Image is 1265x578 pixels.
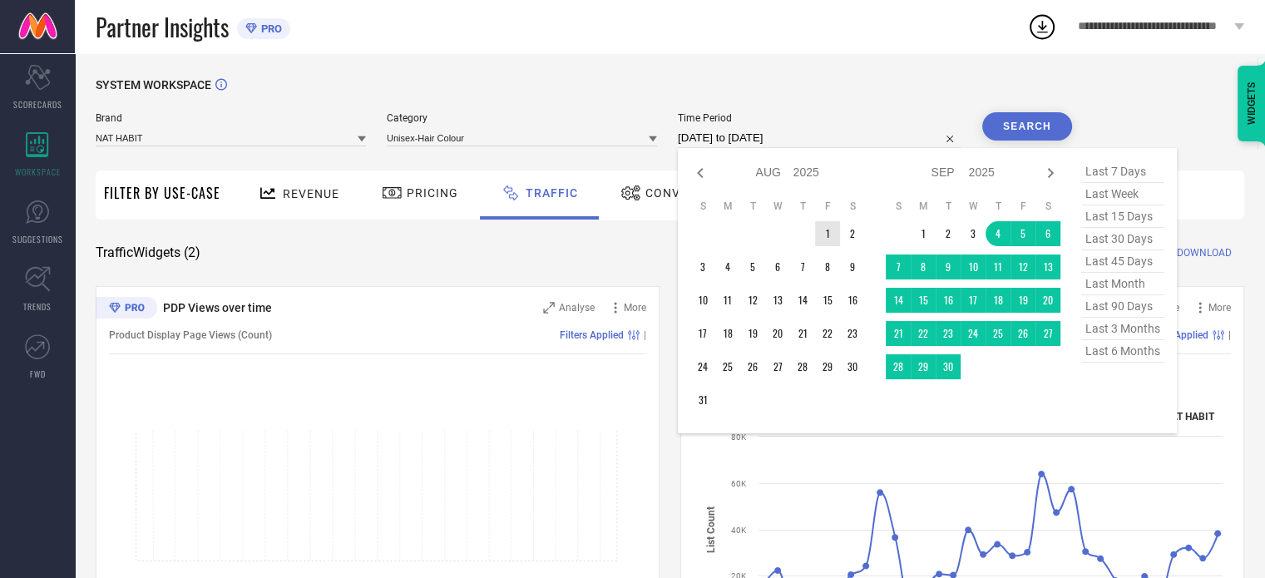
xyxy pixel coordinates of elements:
[731,479,747,488] text: 60K
[257,22,282,35] span: PRO
[645,186,726,200] span: Conversion
[982,112,1072,141] button: Search
[815,200,840,213] th: Friday
[731,526,747,535] text: 40K
[644,329,646,341] span: |
[840,254,865,279] td: Sat Aug 09 2025
[715,288,740,313] td: Mon Aug 11 2025
[740,200,765,213] th: Tuesday
[690,354,715,379] td: Sun Aug 24 2025
[12,233,63,245] span: SUGGESTIONS
[840,288,865,313] td: Sat Aug 16 2025
[815,221,840,246] td: Fri Aug 01 2025
[986,321,1011,346] td: Thu Sep 25 2025
[1035,321,1060,346] td: Sat Sep 27 2025
[715,321,740,346] td: Mon Aug 18 2025
[13,98,62,111] span: SCORECARDS
[1081,340,1164,363] span: last 6 months
[1081,161,1164,183] span: last 7 days
[1081,228,1164,250] span: last 30 days
[911,288,936,313] td: Mon Sep 15 2025
[840,321,865,346] td: Sat Aug 23 2025
[96,78,211,91] span: SYSTEM WORKSPACE
[986,200,1011,213] th: Thursday
[1081,273,1164,295] span: last month
[790,321,815,346] td: Thu Aug 21 2025
[1035,288,1060,313] td: Sat Sep 20 2025
[15,165,61,178] span: WORKSPACE
[815,288,840,313] td: Fri Aug 15 2025
[936,254,961,279] td: Tue Sep 09 2025
[815,354,840,379] td: Fri Aug 29 2025
[911,321,936,346] td: Mon Sep 22 2025
[765,288,790,313] td: Wed Aug 13 2025
[1035,221,1060,246] td: Sat Sep 06 2025
[715,354,740,379] td: Mon Aug 25 2025
[961,200,986,213] th: Wednesday
[283,187,339,200] span: Revenue
[23,300,52,313] span: TRENDS
[840,221,865,246] td: Sat Aug 02 2025
[96,297,157,322] div: Premium
[1081,295,1164,318] span: last 90 days
[961,221,986,246] td: Wed Sep 03 2025
[690,321,715,346] td: Sun Aug 17 2025
[731,432,747,442] text: 80K
[104,183,220,203] span: Filter By Use-Case
[936,200,961,213] th: Tuesday
[1081,183,1164,205] span: last week
[96,112,366,124] span: Brand
[1208,302,1231,314] span: More
[624,302,646,314] span: More
[30,368,46,380] span: FWD
[1081,318,1164,340] span: last 3 months
[1228,329,1231,341] span: |
[840,354,865,379] td: Sat Aug 30 2025
[790,288,815,313] td: Thu Aug 14 2025
[96,245,200,261] span: Traffic Widgets ( 2 )
[690,163,710,183] div: Previous month
[1081,205,1164,228] span: last 15 days
[96,10,229,44] span: Partner Insights
[815,321,840,346] td: Fri Aug 22 2025
[715,200,740,213] th: Monday
[765,354,790,379] td: Wed Aug 27 2025
[678,112,961,124] span: Time Period
[911,254,936,279] td: Mon Sep 08 2025
[526,186,578,200] span: Traffic
[886,288,911,313] td: Sun Sep 14 2025
[690,200,715,213] th: Sunday
[790,354,815,379] td: Thu Aug 28 2025
[740,354,765,379] td: Tue Aug 26 2025
[886,200,911,213] th: Sunday
[1011,254,1035,279] td: Fri Sep 12 2025
[690,254,715,279] td: Sun Aug 03 2025
[815,254,840,279] td: Fri Aug 08 2025
[886,321,911,346] td: Sun Sep 21 2025
[886,254,911,279] td: Sun Sep 07 2025
[1177,245,1232,261] span: DOWNLOAD
[715,254,740,279] td: Mon Aug 04 2025
[407,186,458,200] span: Pricing
[986,288,1011,313] td: Thu Sep 18 2025
[765,254,790,279] td: Wed Aug 06 2025
[961,321,986,346] td: Wed Sep 24 2025
[1011,288,1035,313] td: Fri Sep 19 2025
[911,221,936,246] td: Mon Sep 01 2025
[560,329,624,341] span: Filters Applied
[387,112,657,124] span: Category
[961,254,986,279] td: Wed Sep 10 2025
[840,200,865,213] th: Saturday
[936,221,961,246] td: Tue Sep 02 2025
[1011,200,1035,213] th: Friday
[986,254,1011,279] td: Thu Sep 11 2025
[543,302,555,314] svg: Zoom
[961,288,986,313] td: Wed Sep 17 2025
[986,221,1011,246] td: Thu Sep 04 2025
[705,506,717,552] tspan: List Count
[740,288,765,313] td: Tue Aug 12 2025
[690,288,715,313] td: Sun Aug 10 2025
[678,128,961,148] input: Select time period
[936,354,961,379] td: Tue Sep 30 2025
[1081,250,1164,273] span: last 45 days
